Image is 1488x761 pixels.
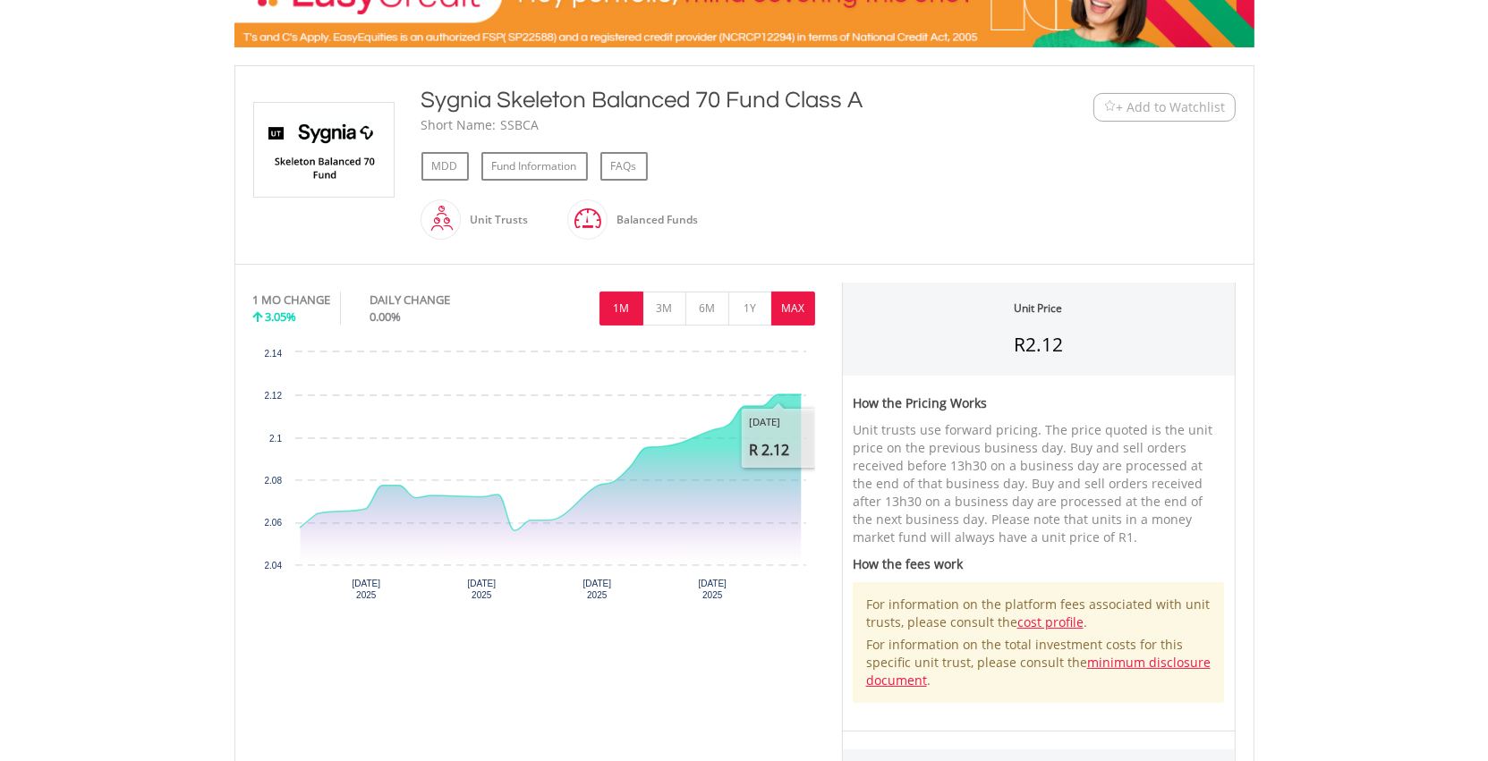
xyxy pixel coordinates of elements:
text: 2.06 [265,518,283,528]
a: Fund Information [481,152,588,181]
p: Unit trusts use forward pricing. The price quoted is the unit price on the previous business day.... [853,421,1225,546]
div: Balanced Funds [608,199,699,241]
button: MAX [771,292,815,326]
span: How the fees work [853,555,963,572]
div: DAILY CHANGE [370,292,510,309]
text: [DATE] 2025 [583,579,612,600]
div: Short Name: [421,116,497,134]
a: FAQs [600,152,648,181]
div: Chart. Highcharts interactive chart. [253,342,815,611]
p: For information on the total investment costs for this specific unit trust, please consult the . [866,636,1212,689]
a: minimum disclosure document [866,654,1211,689]
div: SSBCA [501,116,540,134]
text: [DATE] 2025 [353,579,381,600]
a: MDD [421,152,469,181]
text: 2.12 [265,391,283,401]
button: 3M [642,292,686,326]
button: 6M [685,292,729,326]
text: [DATE] 2025 [468,579,497,600]
span: + Add to Watchlist [1117,98,1226,116]
button: 1M [599,292,643,326]
text: [DATE] 2025 [699,579,727,600]
button: 1Y [728,292,772,326]
text: 2.08 [265,476,283,486]
div: 1 MO CHANGE [253,292,331,309]
p: For information on the platform fees associated with unit trusts, please consult the . [866,596,1212,631]
span: R2.12 [1014,332,1063,357]
text: 2.1 [269,434,282,444]
button: Watchlist + Add to Watchlist [1093,93,1236,122]
span: 0.00% [370,309,401,325]
text: 2.14 [265,349,283,359]
img: Watchlist [1103,100,1117,114]
img: UT.ZA.SSBCA.png [257,103,391,197]
svg: Interactive chart [253,343,815,612]
div: Unit Trusts [462,199,529,241]
div: Unit Price [1015,300,1063,316]
div: Sygnia Skeleton Balanced 70 Fund Class A [421,84,983,116]
span: 3.05% [266,309,297,325]
a: cost profile [1017,613,1084,630]
text: 2.04 [265,561,283,571]
span: How the Pricing Works [853,394,987,411]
